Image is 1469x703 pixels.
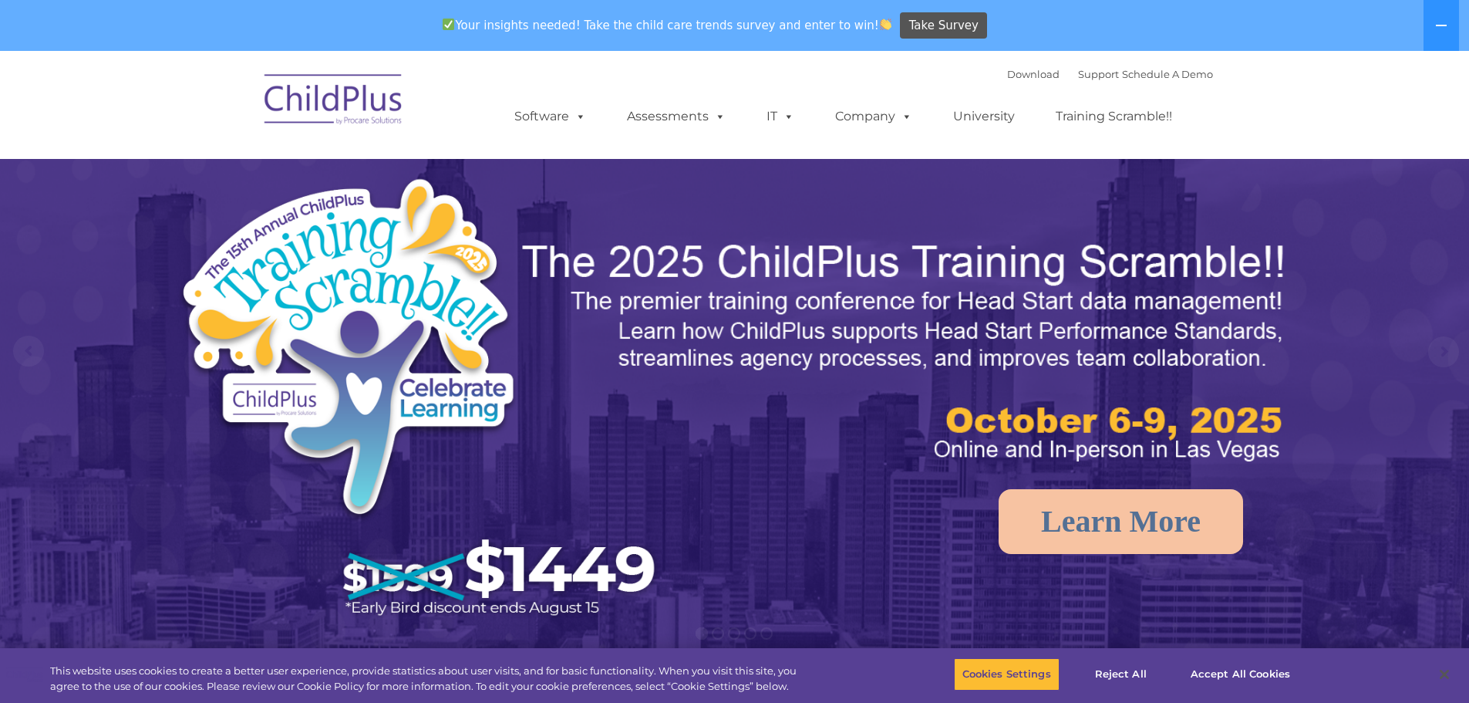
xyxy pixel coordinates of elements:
img: ✅ [443,19,454,30]
span: Last name [214,102,261,113]
a: Download [1007,68,1060,80]
button: Accept All Cookies [1182,658,1299,691]
a: Assessments [612,101,741,132]
a: Learn More [999,489,1243,554]
div: This website uses cookies to create a better user experience, provide statistics about user visit... [50,664,808,694]
a: University [938,101,1030,132]
a: Schedule A Demo [1122,68,1213,80]
img: ChildPlus by Procare Solutions [257,63,411,140]
a: Support [1078,68,1119,80]
a: Training Scramble!! [1040,101,1188,132]
font: | [1007,68,1213,80]
a: Take Survey [900,12,987,39]
button: Cookies Settings [954,658,1060,691]
button: Close [1427,657,1461,691]
a: Software [499,101,601,132]
span: Phone number [214,165,280,177]
span: Take Survey [909,12,979,39]
a: Company [820,101,928,132]
span: Your insights needed! Take the child care trends survey and enter to win! [436,10,898,40]
button: Reject All [1073,658,1169,691]
img: 👏 [880,19,891,30]
a: IT [751,101,810,132]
